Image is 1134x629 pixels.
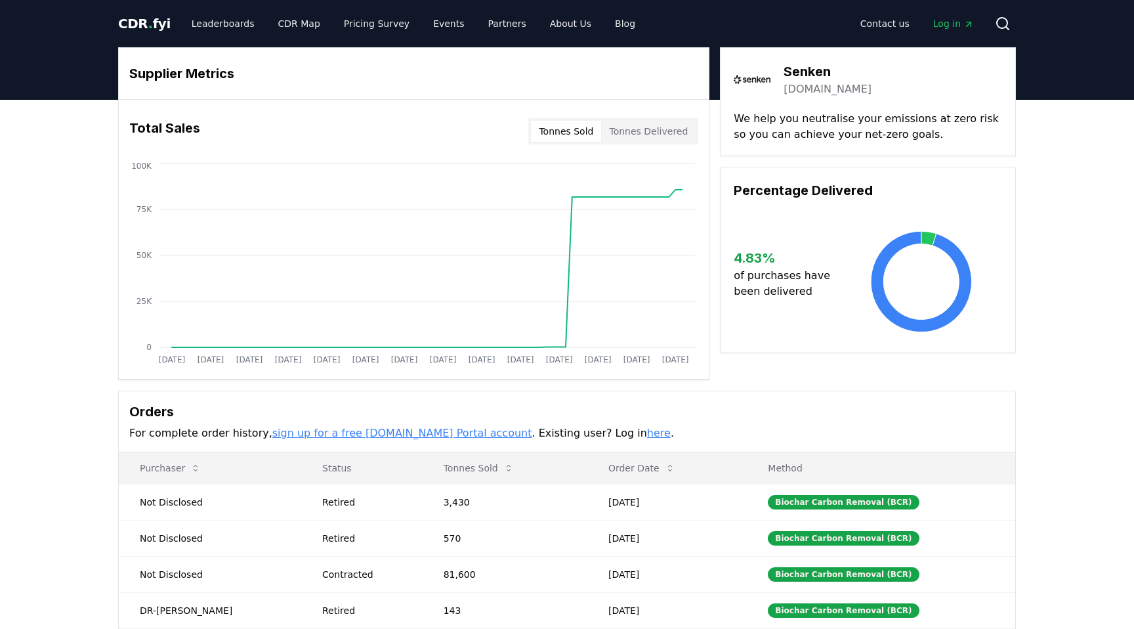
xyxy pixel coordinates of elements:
span: Log in [933,17,974,30]
a: Pricing Survey [333,12,420,35]
td: [DATE] [587,556,747,592]
div: Contracted [322,568,412,581]
h3: Orders [129,402,1005,422]
a: Partners [478,12,537,35]
td: Not Disclosed [119,484,301,520]
a: Events [423,12,474,35]
button: Tonnes Sold [531,121,601,142]
p: Method [757,462,1005,475]
tspan: 0 [146,343,152,352]
nav: Main [181,12,646,35]
h3: Total Sales [129,118,200,144]
div: Retired [322,496,412,509]
tspan: [DATE] [198,355,224,364]
h3: Senken [784,62,871,81]
a: Log in [923,12,984,35]
button: Purchaser [129,455,211,481]
button: Order Date [598,455,686,481]
p: of purchases have been delivered [734,268,841,299]
td: [DATE] [587,592,747,628]
p: Status [312,462,412,475]
h3: Supplier Metrics [129,64,698,83]
a: sign up for a free [DOMAIN_NAME] Portal account [272,427,532,439]
div: Biochar Carbon Removal (BCR) [768,567,919,582]
div: Retired [322,604,412,617]
tspan: [DATE] [352,355,379,364]
h3: 4.83 % [734,248,841,268]
td: 570 [423,520,587,556]
h3: Percentage Delivered [734,181,1002,200]
span: . [148,16,153,32]
nav: Main [850,12,984,35]
a: CDR.fyi [118,14,171,33]
tspan: 75K [136,205,152,214]
tspan: [DATE] [236,355,263,364]
button: Tonnes Sold [433,455,524,481]
tspan: [DATE] [430,355,457,364]
td: [DATE] [587,484,747,520]
tspan: [DATE] [546,355,573,364]
a: Blog [604,12,646,35]
button: Tonnes Delivered [601,121,696,142]
td: DR-[PERSON_NAME] [119,592,301,628]
a: Contact us [850,12,920,35]
div: Biochar Carbon Removal (BCR) [768,603,919,618]
a: CDR Map [268,12,331,35]
tspan: 25K [136,297,152,306]
td: 81,600 [423,556,587,592]
tspan: [DATE] [507,355,534,364]
img: Senken-logo [734,61,770,98]
tspan: 100K [131,162,152,171]
tspan: [DATE] [391,355,418,364]
div: Biochar Carbon Removal (BCR) [768,495,919,510]
p: We help you neutralise your emissions at zero risk so you can achieve your net-zero goals. [734,111,1002,142]
td: Not Disclosed [119,556,301,592]
a: here [647,427,671,439]
tspan: [DATE] [585,355,612,364]
tspan: [DATE] [314,355,341,364]
p: For complete order history, . Existing user? Log in . [129,425,1005,441]
tspan: [DATE] [275,355,302,364]
tspan: [DATE] [623,355,650,364]
a: About Us [539,12,602,35]
div: Biochar Carbon Removal (BCR) [768,531,919,546]
div: Retired [322,532,412,545]
tspan: [DATE] [469,355,495,364]
tspan: [DATE] [159,355,186,364]
td: 3,430 [423,484,587,520]
td: 143 [423,592,587,628]
tspan: [DATE] [662,355,689,364]
span: CDR fyi [118,16,171,32]
a: [DOMAIN_NAME] [784,81,871,97]
tspan: 50K [136,251,152,260]
a: Leaderboards [181,12,265,35]
td: [DATE] [587,520,747,556]
td: Not Disclosed [119,520,301,556]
